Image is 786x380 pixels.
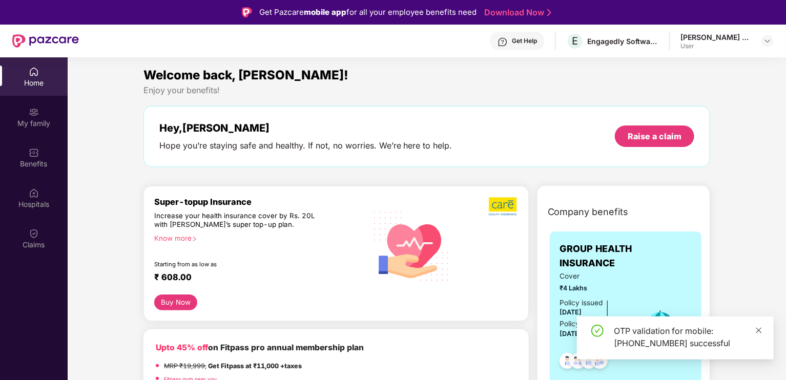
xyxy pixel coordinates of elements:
span: right [192,236,197,242]
img: b5dec4f62d2307b9de63beb79f102df3.png [489,197,518,216]
strong: mobile app [304,7,346,17]
div: Starting from as low as [154,261,323,268]
div: Get Pazcare for all your employee benefits need [259,6,477,18]
span: close [755,327,762,334]
span: [DATE] [560,323,582,330]
img: svg+xml;base64,PHN2ZyBpZD0iSG9tZSIgeG1sbnM9Imh0dHA6Ly93d3cudzMub3JnLzIwMDAvc3ZnIiB3aWR0aD0iMjAiIG... [29,67,39,77]
img: svg+xml;base64,PHN2ZyB4bWxucz0iaHR0cDovL3d3dy53My5vcmcvMjAwMC9zdmciIHhtbG5zOnhsaW5rPSJodHRwOi8vd3... [366,199,458,292]
a: Download Now [484,7,548,18]
img: svg+xml;base64,PHN2ZyBpZD0iSGVscC0zMngzMiIgeG1sbnM9Imh0dHA6Ly93d3cudzMub3JnLzIwMDAvc3ZnIiB3aWR0aD... [498,37,508,47]
span: ₹4 Lakhs [560,298,630,308]
span: [DATE] [560,344,582,352]
span: Welcome back, [PERSON_NAME]! [143,68,348,82]
img: svg+xml;base64,PHN2ZyBpZD0iQmVuZWZpdHMiIHhtbG5zPSJodHRwOi8vd3d3LnczLm9yZy8yMDAwL3N2ZyIgd2lkdGg9Ij... [29,147,39,158]
img: fppp.png [456,342,516,361]
div: Hope you’re staying safe and healthy. If not, no worries. We’re here to help. [159,140,452,151]
span: GROUP HEALTH INSURANCE [560,242,630,285]
span: Company benefits [548,205,629,219]
span: Cover [560,285,630,296]
div: Hey, [PERSON_NAME] [159,122,452,134]
div: Policy issued [560,312,603,323]
b: Upto 45% off [156,343,208,352]
div: ₹ 608.00 [154,272,356,284]
img: Logo [242,7,252,17]
button: Buy Now [154,294,198,310]
div: Raise a claim [628,131,681,142]
div: Engagedly Software India Private Limited [587,36,659,46]
div: User [680,42,752,50]
img: Stroke [547,7,551,18]
div: OTP validation for mobile: [PHONE_NUMBER] successful [614,325,761,349]
img: svg+xml;base64,PHN2ZyB3aWR0aD0iMjAiIGhlaWdodD0iMjAiIHZpZXdCb3g9IjAgMCAyMCAyMCIgZmlsbD0ibm9uZSIgeG... [29,107,39,117]
img: New Pazcare Logo [12,34,79,48]
div: [PERSON_NAME] M A [680,32,752,42]
img: insurerLogo [625,251,696,276]
img: svg+xml;base64,PHN2ZyBpZD0iQ2xhaW0iIHhtbG5zPSJodHRwOi8vd3d3LnczLm9yZy8yMDAwL3N2ZyIgd2lkdGg9IjIwIi... [29,228,39,239]
div: Get Help [512,37,537,45]
div: Increase your health insurance cover by Rs. 20L with [PERSON_NAME]’s super top-up plan. [154,212,322,230]
del: MRP ₹19,999, [164,362,206,370]
div: Enjoy your benefits! [143,85,711,96]
img: svg+xml;base64,PHN2ZyBpZD0iSG9zcGl0YWxzIiB4bWxucz0iaHR0cDovL3d3dy53My5vcmcvMjAwMC9zdmciIHdpZHRoPS... [29,188,39,198]
b: on Fitpass pro annual membership plan [156,343,364,352]
div: Know more [154,234,360,241]
span: E [572,35,578,47]
div: Policy Expiry [560,333,602,344]
img: svg+xml;base64,PHN2ZyBpZD0iRHJvcGRvd24tMzJ4MzIiIHhtbG5zPSJodHRwOi8vd3d3LnczLm9yZy8yMDAwL3N2ZyIgd2... [763,37,772,45]
div: Super-topup Insurance [154,197,366,207]
strong: Get Fitpass at ₹11,000 +taxes [208,362,302,370]
span: check-circle [591,325,604,337]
